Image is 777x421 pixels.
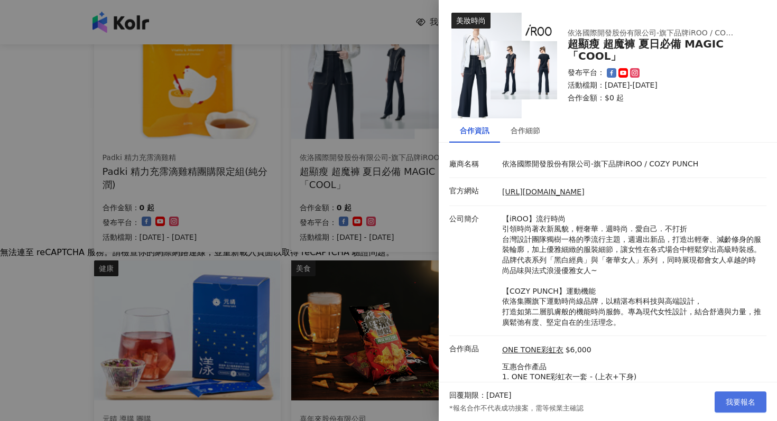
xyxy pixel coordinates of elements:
[566,345,591,355] p: $6,000
[568,68,605,78] p: 發布平台：
[449,214,497,224] p: 公司簡介
[568,28,737,39] div: 依洛國際開發股份有限公司-旗下品牌iROO / COZY PUNCH
[726,398,755,406] span: 我要報名
[449,159,497,170] p: 廠商名稱
[449,390,511,401] p: 回覆期限：[DATE]
[502,214,761,328] p: 【iROO】流行時尚 引領時尚著衣新風貌，輕奢華．週時尚．愛自己．不打折 台灣設計團隊獨樹一格的季流行主題，週週出新品，打造出輕奢、減齡修身的服裝輪廓，加上優雅細緻的服裝細節，讓女性在各式場合中...
[568,38,754,62] div: 超顯瘦 超魔褲 夏日必備 MAGIC「COOL」
[502,362,761,403] p: 互惠合作產品 1. ONE TONE彩虹衣一套 - (上衣+下身) 產品價值: 6,500以上， 產品特性: 保濕 / 鎖水 / 抗光駭，採用膠原蛋白機能 布帶來極佳親膚保濕透氣舒適
[449,344,497,354] p: 合作商品
[502,159,761,170] p: 依洛國際開發股份有限公司-旗下品牌iROO / COZY PUNCH
[460,125,489,136] div: 合作資訊
[568,80,754,91] p: 活動檔期：[DATE]-[DATE]
[568,93,754,104] p: 合作金額： $0 起
[449,186,497,197] p: 官方網站
[451,13,491,29] div: 美妝時尚
[511,125,540,136] div: 合作細節
[451,13,557,118] img: ONE TONE彩虹衣
[502,188,585,196] a: [URL][DOMAIN_NAME]
[502,345,563,355] a: ONE TONE彩虹衣
[449,404,584,413] p: *報名合作不代表成功接案，需等候業主確認
[715,391,766,413] button: 我要報名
